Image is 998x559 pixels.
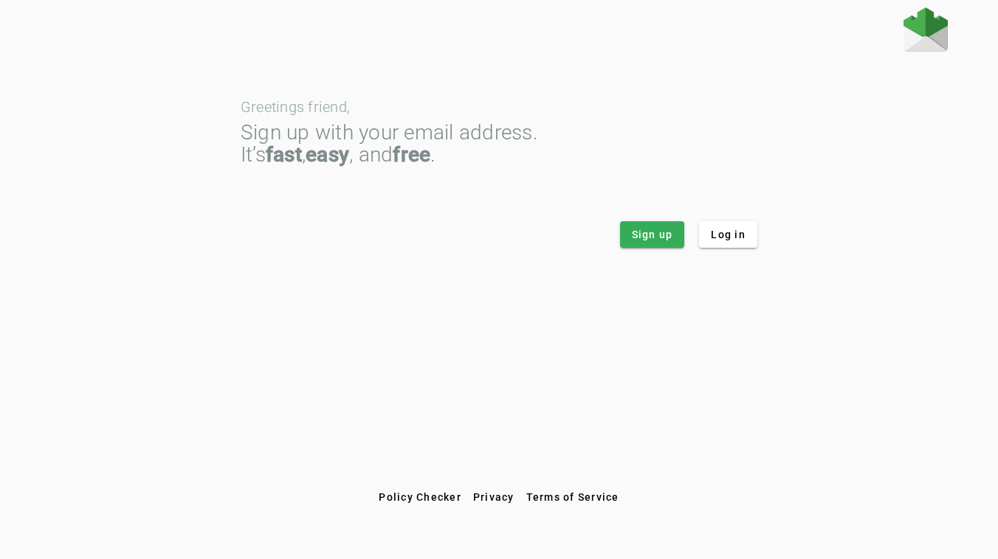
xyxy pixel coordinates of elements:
button: Terms of Service [520,484,625,510]
strong: easy [306,142,349,167]
img: Fraudmarc Logo [904,7,948,52]
div: Greetings friend, [241,100,757,114]
button: Privacy [467,484,520,510]
button: Policy Checker [373,484,467,510]
button: Sign up [620,221,685,248]
span: Privacy [473,491,515,503]
button: Log in [699,221,757,248]
span: Sign up [632,227,673,242]
strong: free [393,142,430,167]
span: Log in [711,227,746,242]
span: Terms of Service [526,491,619,503]
span: Policy Checker [379,491,461,503]
div: Sign up with your email address. It’s , , and . [241,122,757,166]
strong: fast [266,142,302,167]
